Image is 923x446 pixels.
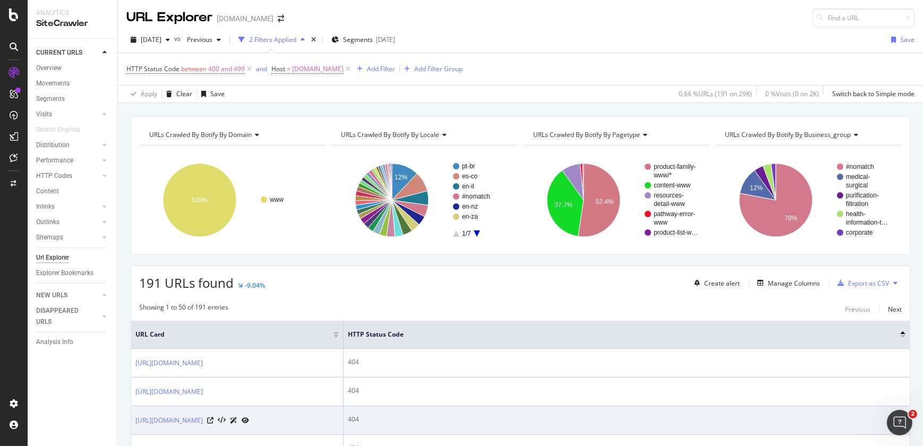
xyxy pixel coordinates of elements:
[141,35,161,44] span: 2025 Sep. 29th
[753,277,820,289] button: Manage Columns
[36,78,70,89] div: Movements
[653,171,672,179] text: www/*
[900,35,915,44] div: Save
[679,89,752,98] div: 0.66 % URLs ( 191 on 29K )
[36,155,99,166] a: Performance
[176,89,192,98] div: Clear
[36,201,99,212] a: Inlinks
[183,31,225,48] button: Previous
[217,13,274,24] div: [DOMAIN_NAME]
[690,275,740,291] button: Create alert
[888,303,902,315] button: Next
[846,163,874,170] text: #nomatch
[750,184,763,192] text: 12%
[36,109,99,120] a: Visits
[36,252,110,263] a: Url Explorer
[126,8,212,27] div: URL Explorer
[348,357,905,367] div: 404
[846,229,873,236] text: corporate
[846,182,868,189] text: surgical
[139,154,324,246] svg: A chart.
[462,193,490,200] text: #nomatch
[149,130,252,139] span: URLs Crawled By Botify By domain
[654,200,685,208] text: detail-www
[654,210,695,218] text: pathway-error-
[36,18,109,30] div: SiteCrawler
[135,387,203,397] a: [URL][DOMAIN_NAME]
[36,305,90,328] div: DISAPPEARED URLS
[192,196,208,204] text: 100%
[245,281,265,290] div: -9.04%
[36,8,109,18] div: Analytics
[723,126,893,143] h4: URLs Crawled By Botify By business_group
[147,126,317,143] h4: URLs Crawled By Botify By domain
[462,230,471,237] text: 1/7
[36,124,80,135] div: Search Engines
[768,279,820,288] div: Manage Columns
[36,109,52,120] div: Visits
[654,163,696,170] text: product-family-
[400,63,463,75] button: Add Filter Group
[462,183,474,190] text: en-il
[36,78,110,89] a: Movements
[207,417,213,424] a: Visit Online Page
[210,89,225,98] div: Save
[846,200,868,208] text: filtration
[256,64,267,73] div: and
[348,415,905,424] div: 404
[784,215,797,222] text: 78%
[36,268,110,279] a: Explorer Bookmarks
[287,64,290,73] span: =
[139,274,234,291] span: 191 URLs found
[36,140,99,151] a: Distribution
[36,217,59,228] div: Outlinks
[309,35,318,45] div: times
[36,140,70,151] div: Distribution
[845,305,870,314] div: Previous
[269,196,284,203] text: www
[462,162,475,170] text: pt-br
[36,268,93,279] div: Explorer Bookmarks
[832,89,915,98] div: Switch back to Simple mode
[135,330,331,339] span: URL Card
[654,182,691,189] text: content-www
[36,337,73,348] div: Analysis Info
[533,130,640,139] span: URLs Crawled By Botify By pagetype
[654,229,698,236] text: product-list-w…
[348,386,905,396] div: 404
[292,62,344,76] span: [DOMAIN_NAME]
[462,203,478,210] text: en-nz
[126,31,174,48] button: [DATE]
[348,330,884,339] span: HTTP Status Code
[271,64,285,73] span: Host
[887,410,912,435] iframe: Intercom live chat
[36,63,62,74] div: Overview
[278,15,284,22] div: arrow-right-arrow-left
[208,62,245,76] span: 400 and 499
[36,63,110,74] a: Overview
[36,93,65,105] div: Segments
[341,130,440,139] span: URLs Crawled By Botify By locale
[523,154,708,246] svg: A chart.
[395,174,407,181] text: 12%
[36,290,99,301] a: NEW URLS
[846,192,879,199] text: purification-
[36,170,72,182] div: HTTP Codes
[36,47,82,58] div: CURRENT URLS
[846,210,866,218] text: health-
[353,63,395,75] button: Add Filter
[36,93,110,105] a: Segments
[36,170,99,182] a: HTTP Codes
[36,305,99,328] a: DISAPPEARED URLS
[197,85,225,102] button: Save
[36,232,99,243] a: Sitemaps
[654,192,684,199] text: resources-
[242,415,249,426] a: URL Inspection
[36,155,73,166] div: Performance
[828,85,915,102] button: Switch back to Simple mode
[331,154,516,246] svg: A chart.
[846,173,870,181] text: medical-
[36,186,59,197] div: Content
